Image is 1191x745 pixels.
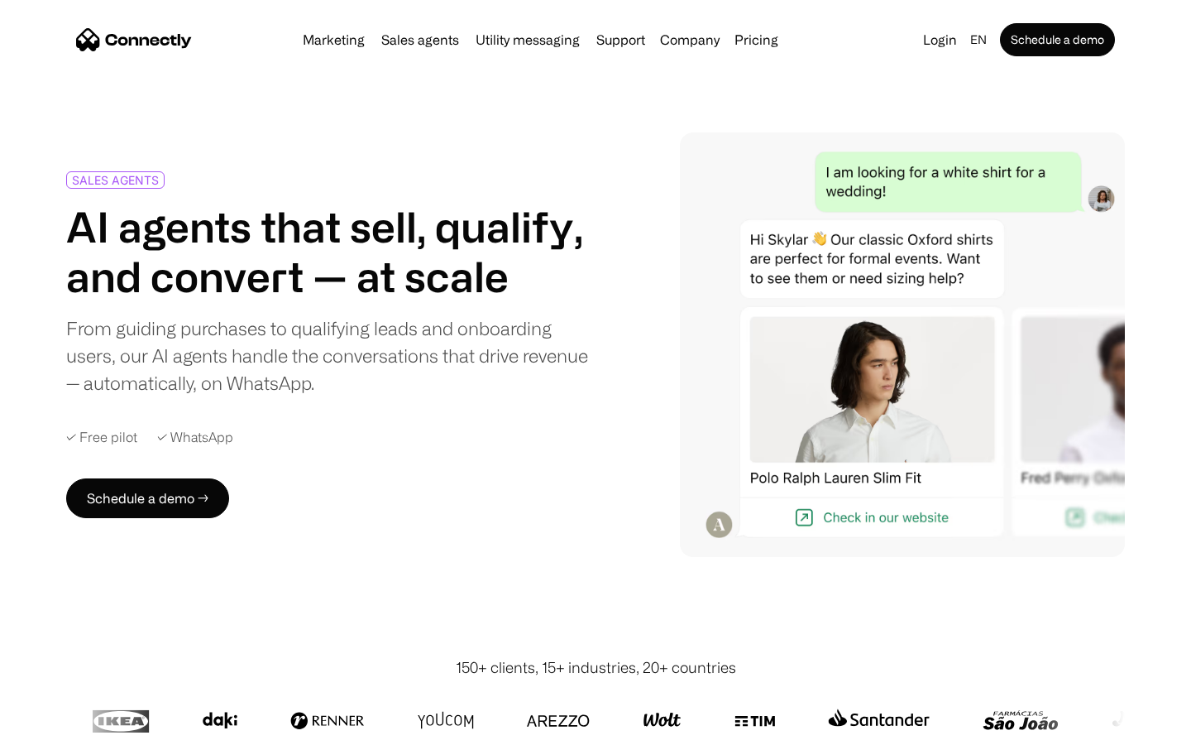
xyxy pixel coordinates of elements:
[728,33,785,46] a: Pricing
[296,33,371,46] a: Marketing
[916,28,964,51] a: Login
[456,656,736,679] div: 150+ clients, 15+ industries, 20+ countries
[66,202,589,301] h1: AI agents that sell, qualify, and convert — at scale
[17,714,99,739] aside: Language selected: English
[1000,23,1115,56] a: Schedule a demo
[33,716,99,739] ul: Language list
[66,430,137,445] div: ✓ Free pilot
[72,174,159,186] div: SALES AGENTS
[157,430,233,445] div: ✓ WhatsApp
[66,478,229,518] a: Schedule a demo →
[66,315,589,397] div: From guiding purchases to qualifying leads and onboarding users, our AI agents handle the convers...
[469,33,586,46] a: Utility messaging
[660,28,720,51] div: Company
[375,33,466,46] a: Sales agents
[970,28,987,51] div: en
[590,33,652,46] a: Support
